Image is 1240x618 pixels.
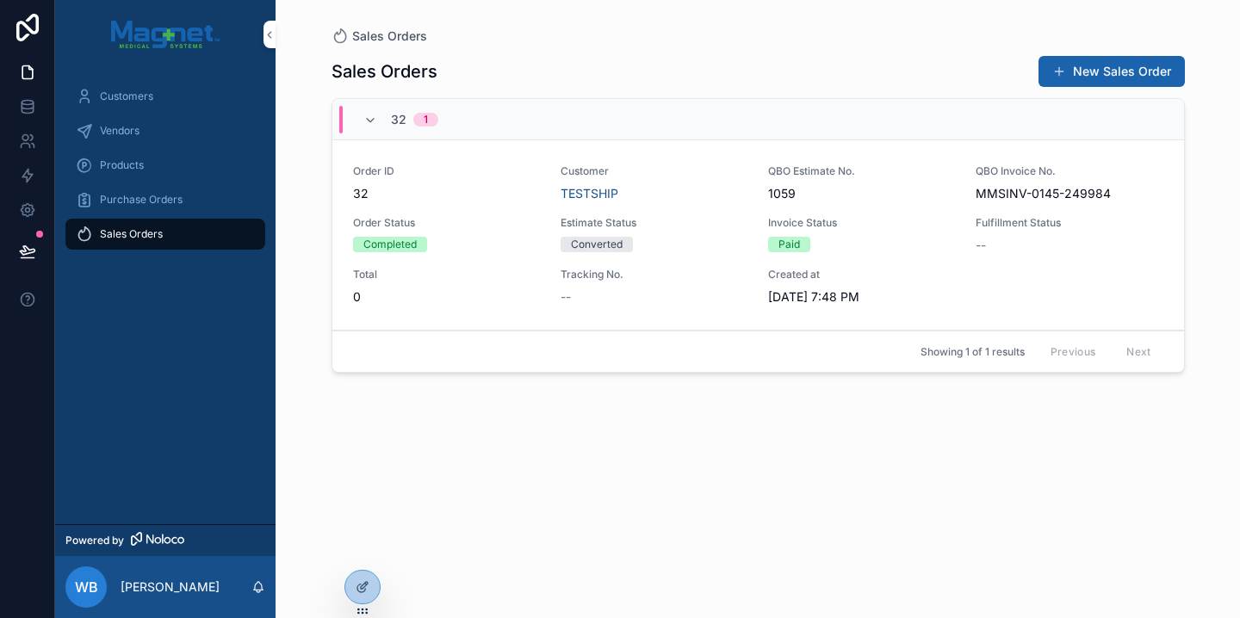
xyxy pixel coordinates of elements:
span: Vendors [100,124,139,138]
span: Order Status [353,216,540,230]
span: -- [976,237,986,254]
a: Powered by [55,524,276,556]
p: [PERSON_NAME] [121,578,220,596]
span: WB [75,577,98,597]
a: Purchase Orders [65,184,265,215]
span: Purchase Orders [100,193,183,207]
span: Created at [768,268,955,281]
span: 1059 [768,185,955,202]
a: Customers [65,81,265,112]
span: [DATE] 7:48 PM [768,288,955,306]
div: 1 [424,113,428,127]
img: App logo [111,21,220,48]
span: Total [353,268,540,281]
span: Tracking No. [561,268,747,281]
div: Completed [363,237,417,252]
span: Sales Orders [100,227,163,241]
span: Estimate Status [561,216,747,230]
span: QBO Estimate No. [768,164,955,178]
span: Sales Orders [352,28,427,45]
span: Customer [561,164,747,178]
span: QBO Invoice No. [976,164,1162,178]
span: Products [100,158,144,172]
a: Products [65,150,265,181]
a: Order ID32CustomerTESTSHIPQBO Estimate No.1059QBO Invoice No.MMSINV-0145-249984Order StatusComple... [332,140,1184,331]
span: Showing 1 of 1 results [921,345,1025,359]
a: Sales Orders [332,28,427,45]
span: Invoice Status [768,216,955,230]
span: Fulfillment Status [976,216,1162,230]
span: Powered by [65,534,124,547]
a: Vendors [65,115,265,146]
span: -- [561,288,571,306]
div: Paid [778,237,800,252]
button: New Sales Order [1038,56,1185,87]
span: MMSINV-0145-249984 [976,185,1162,202]
span: Order ID [353,164,540,178]
div: Converted [571,237,623,252]
span: Customers [100,90,153,103]
a: TESTSHIP [561,185,618,202]
a: Sales Orders [65,219,265,250]
span: 32 [353,185,540,202]
span: 0 [353,288,540,306]
h1: Sales Orders [332,59,437,83]
div: scrollable content [55,69,276,272]
span: 32 [391,111,406,128]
